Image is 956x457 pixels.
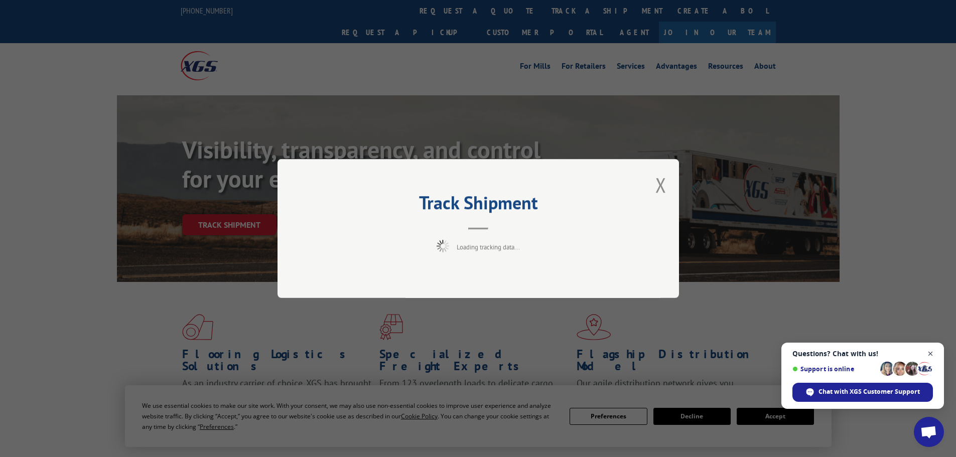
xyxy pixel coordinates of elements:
span: Close chat [924,348,937,360]
div: Open chat [914,417,944,447]
h2: Track Shipment [328,196,629,215]
button: Close modal [655,172,666,198]
img: xgs-loading [437,240,449,252]
span: Chat with XGS Customer Support [818,387,920,396]
span: Questions? Chat with us! [792,350,933,358]
span: Support is online [792,365,877,373]
div: Chat with XGS Customer Support [792,383,933,402]
span: Loading tracking data... [457,243,520,251]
